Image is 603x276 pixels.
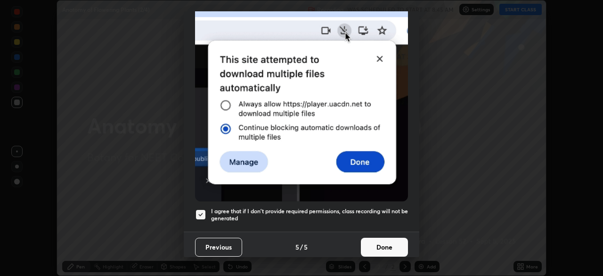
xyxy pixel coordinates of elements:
h5: I agree that if I don't provide required permissions, class recording will not be generated [211,208,408,222]
h4: / [300,242,303,252]
button: Done [361,238,408,257]
h4: 5 [304,242,308,252]
h4: 5 [295,242,299,252]
button: Previous [195,238,242,257]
